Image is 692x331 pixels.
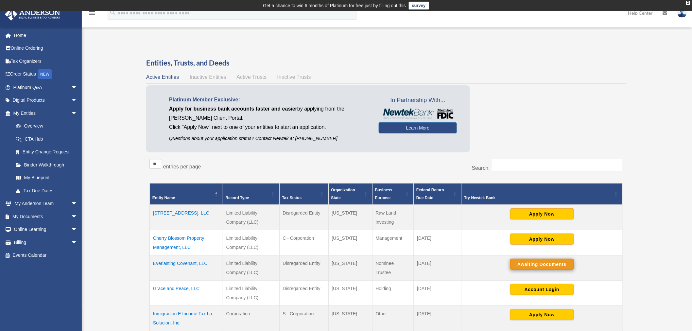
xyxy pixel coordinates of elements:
a: Tax Organizers [5,55,87,68]
td: Inmigracion E Income Tax La Solucion, Inc. [150,305,223,331]
span: Entity Name [152,196,175,200]
i: search [109,9,116,16]
th: Federal Return Due Date: Activate to sort [414,183,461,205]
span: Active Trusts [237,74,267,80]
td: [DATE] [414,255,461,280]
td: [DATE] [414,230,461,255]
td: Cherry Blossom Property Management, LLC [150,230,223,255]
span: arrow_drop_down [71,94,84,107]
p: Click "Apply Now" next to one of your entities to start an application. [169,123,369,132]
h3: Entities, Trusts, and Deeds [146,58,626,68]
button: Apply Now [510,309,574,320]
a: Learn More [379,122,457,133]
th: Organization State: Activate to sort [328,183,372,205]
td: Everlasting Covenant, LLC [150,255,223,280]
button: Apply Now [510,208,574,219]
span: Inactive Entities [190,74,226,80]
label: entries per page [163,164,201,169]
td: Limited Liability Company (LLC) [223,205,279,230]
td: S - Corporation [279,305,328,331]
button: Apply Now [510,234,574,245]
td: Other [372,305,414,331]
span: arrow_drop_down [71,223,84,236]
td: Nominee Trustee [372,255,414,280]
img: Anderson Advisors Platinum Portal [3,8,62,21]
td: C - Corporation [279,230,328,255]
td: [US_STATE] [328,230,372,255]
span: Organization State [331,188,355,200]
button: Account Login [510,284,574,295]
div: Get a chance to win 6 months of Platinum for free just by filling out this [263,2,406,9]
span: Federal Return Due Date [416,188,444,200]
span: Active Entities [146,74,179,80]
td: [DATE] [414,305,461,331]
a: menu [88,11,96,17]
a: My Anderson Teamarrow_drop_down [5,197,87,210]
a: CTA Hub [9,132,84,146]
td: Holding [372,280,414,305]
span: Inactive Trusts [277,74,311,80]
a: My Entitiesarrow_drop_down [5,107,84,120]
p: Platinum Member Exclusive: [169,95,369,104]
td: Corporation [223,305,279,331]
a: Overview [9,120,81,133]
img: NewtekBankLogoSM.png [382,109,454,119]
i: menu [88,9,96,17]
td: Disregarded Entity [279,280,328,305]
td: [US_STATE] [328,255,372,280]
a: Home [5,29,87,42]
span: Business Purpose [375,188,392,200]
p: Questions about your application status? Contact Newtek at [PHONE_NUMBER] [169,134,369,143]
td: [STREET_ADDRESS], LLC [150,205,223,230]
span: arrow_drop_down [71,210,84,223]
span: arrow_drop_down [71,236,84,249]
a: Billingarrow_drop_down [5,236,87,249]
a: My Blueprint [9,171,84,184]
a: Digital Productsarrow_drop_down [5,94,87,107]
td: Disregarded Entity [279,205,328,230]
td: [US_STATE] [328,205,372,230]
td: Raw Land Investing [372,205,414,230]
td: Grace and Peace, LLC [150,280,223,305]
span: In Partnership With... [379,95,457,106]
p: by applying from the [PERSON_NAME] Client Portal. [169,104,369,123]
td: Limited Liability Company (LLC) [223,280,279,305]
a: Entity Change Request [9,146,84,159]
a: Events Calendar [5,249,87,262]
div: close [686,1,690,5]
a: Online Learningarrow_drop_down [5,223,87,236]
td: [US_STATE] [328,280,372,305]
span: Record Type [226,196,249,200]
td: [US_STATE] [328,305,372,331]
a: My Documentsarrow_drop_down [5,210,87,223]
div: Try Newtek Bank [464,194,613,202]
a: Account Login [510,286,574,291]
a: Platinum Q&Aarrow_drop_down [5,81,87,94]
a: Order StatusNEW [5,68,87,81]
button: Awaiting Documents [510,259,574,270]
span: arrow_drop_down [71,197,84,211]
a: Binder Walkthrough [9,158,84,171]
th: Business Purpose: Activate to sort [372,183,414,205]
div: NEW [38,69,52,79]
span: Apply for business bank accounts faster and easier [169,106,297,112]
td: [DATE] [414,280,461,305]
label: Search: [472,165,490,171]
span: Tax Status [282,196,302,200]
th: Tax Status: Activate to sort [279,183,328,205]
th: Entity Name: Activate to invert sorting [150,183,223,205]
td: Limited Liability Company (LLC) [223,255,279,280]
a: survey [409,2,429,9]
th: Record Type: Activate to sort [223,183,279,205]
img: User Pic [677,8,687,18]
span: arrow_drop_down [71,81,84,94]
td: Limited Liability Company (LLC) [223,230,279,255]
span: arrow_drop_down [71,107,84,120]
a: Online Ordering [5,42,87,55]
td: Disregarded Entity [279,255,328,280]
td: Management [372,230,414,255]
a: Tax Due Dates [9,184,84,197]
th: Try Newtek Bank : Activate to sort [461,183,623,205]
